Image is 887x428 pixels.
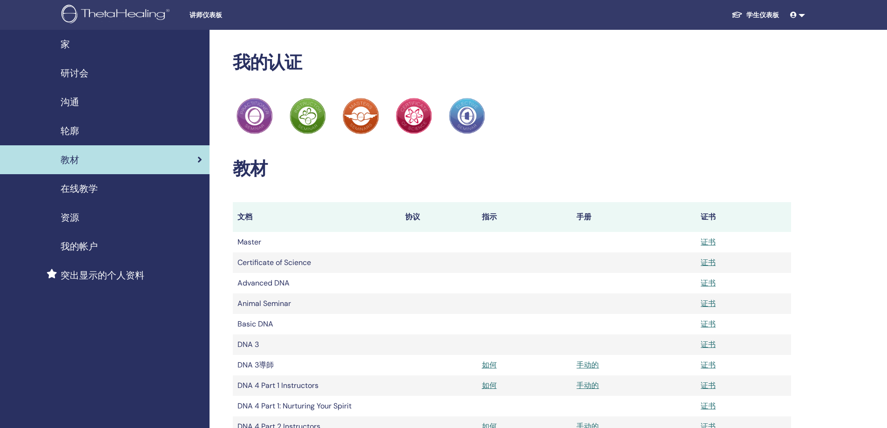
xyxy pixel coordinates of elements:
[233,273,400,293] td: Advanced DNA
[233,252,400,273] td: Certificate of Science
[343,98,379,134] img: Practitioner
[233,158,791,180] h2: 教材
[396,98,432,134] img: Practitioner
[233,375,400,396] td: DNA 4 Part 1 Instructors
[400,202,477,232] th: 协议
[61,182,98,196] span: 在线教学
[576,360,599,370] a: 手动的
[61,268,144,282] span: 突出显示的个人资料
[696,202,791,232] th: 证书
[701,401,716,411] a: 证书
[731,11,743,19] img: graduation-cap-white.svg
[190,10,329,20] span: 讲师仪表板
[572,202,696,232] th: 手册
[233,355,400,375] td: DNA 3導師
[61,95,79,109] span: 沟通
[701,340,716,349] a: 证书
[701,299,716,308] a: 证书
[61,153,79,167] span: 教材
[233,202,400,232] th: 文档
[61,211,79,224] span: 资源
[61,37,70,51] span: 家
[233,52,791,74] h2: 我的认证
[701,360,716,370] a: 证书
[701,380,716,390] a: 证书
[701,237,716,247] a: 证书
[724,7,786,24] a: 学生仪表板
[477,202,572,232] th: 指示
[233,293,400,314] td: Animal Seminar
[482,380,497,390] a: 如何
[449,98,485,134] img: Practitioner
[701,258,716,267] a: 证书
[482,360,497,370] a: 如何
[61,239,98,253] span: 我的帐户
[233,314,400,334] td: Basic DNA
[233,334,400,355] td: DNA 3
[701,319,716,329] a: 证书
[61,66,88,80] span: 研讨会
[233,396,400,416] td: DNA 4 Part 1: Nurturing Your Spirit
[61,124,79,138] span: 轮廓
[576,380,599,390] a: 手动的
[290,98,326,134] img: Practitioner
[61,5,173,26] img: logo.png
[701,278,716,288] a: 证书
[233,232,400,252] td: Master
[237,98,273,134] img: Practitioner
